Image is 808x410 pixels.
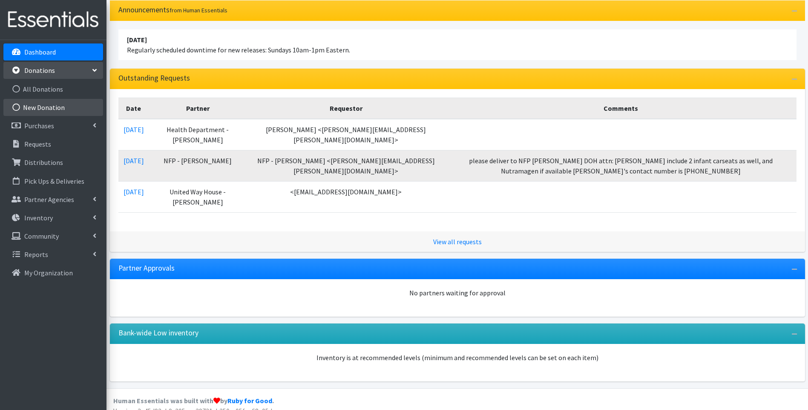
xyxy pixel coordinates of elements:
[24,140,51,148] p: Requests
[124,156,144,165] a: [DATE]
[149,150,247,181] td: NFP - [PERSON_NAME]
[24,232,59,240] p: Community
[118,352,796,363] p: Inventory is at recommended levels (minimum and recommended levels can be set on each item)
[433,237,482,246] a: View all requests
[118,264,175,273] h3: Partner Approvals
[118,98,149,119] th: Date
[149,98,247,119] th: Partner
[149,119,247,150] td: Health Department - [PERSON_NAME]
[3,136,103,153] a: Requests
[24,66,55,75] p: Donations
[3,117,103,134] a: Purchases
[3,173,103,190] a: Pick Ups & Deliveries
[24,195,74,204] p: Partner Agencies
[247,181,445,212] td: <[EMAIL_ADDRESS][DOMAIN_NAME]>
[446,150,796,181] td: please deliver to NFP [PERSON_NAME] DOH attn: [PERSON_NAME] include 2 infant carseats as well, an...
[24,121,54,130] p: Purchases
[124,188,144,196] a: [DATE]
[170,6,227,14] small: from Human Essentials
[247,119,445,150] td: [PERSON_NAME] <[PERSON_NAME][EMAIL_ADDRESS][PERSON_NAME][DOMAIN_NAME]>
[118,329,198,338] h3: Bank-wide Low inventory
[24,158,63,167] p: Distributions
[118,74,190,83] h3: Outstanding Requests
[124,125,144,134] a: [DATE]
[118,6,227,14] h3: Announcements
[24,250,48,259] p: Reports
[3,191,103,208] a: Partner Agencies
[118,288,796,298] div: No partners waiting for approval
[127,35,147,44] strong: [DATE]
[3,154,103,171] a: Distributions
[118,29,796,60] li: Regularly scheduled downtime for new releases: Sundays 10am-1pm Eastern.
[3,81,103,98] a: All Donations
[149,181,247,212] td: United Way House - [PERSON_NAME]
[247,150,445,181] td: NFP - [PERSON_NAME] <[PERSON_NAME][EMAIL_ADDRESS][PERSON_NAME][DOMAIN_NAME]>
[247,98,445,119] th: Requestor
[3,6,103,34] img: HumanEssentials
[3,246,103,263] a: Reports
[24,48,56,56] p: Dashboard
[24,214,53,222] p: Inventory
[3,99,103,116] a: New Donation
[3,228,103,245] a: Community
[3,62,103,79] a: Donations
[3,264,103,281] a: My Organization
[446,98,796,119] th: Comments
[113,396,274,405] strong: Human Essentials was built with by .
[3,43,103,61] a: Dashboard
[3,209,103,226] a: Inventory
[24,269,73,277] p: My Organization
[24,177,84,185] p: Pick Ups & Deliveries
[227,396,272,405] a: Ruby for Good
